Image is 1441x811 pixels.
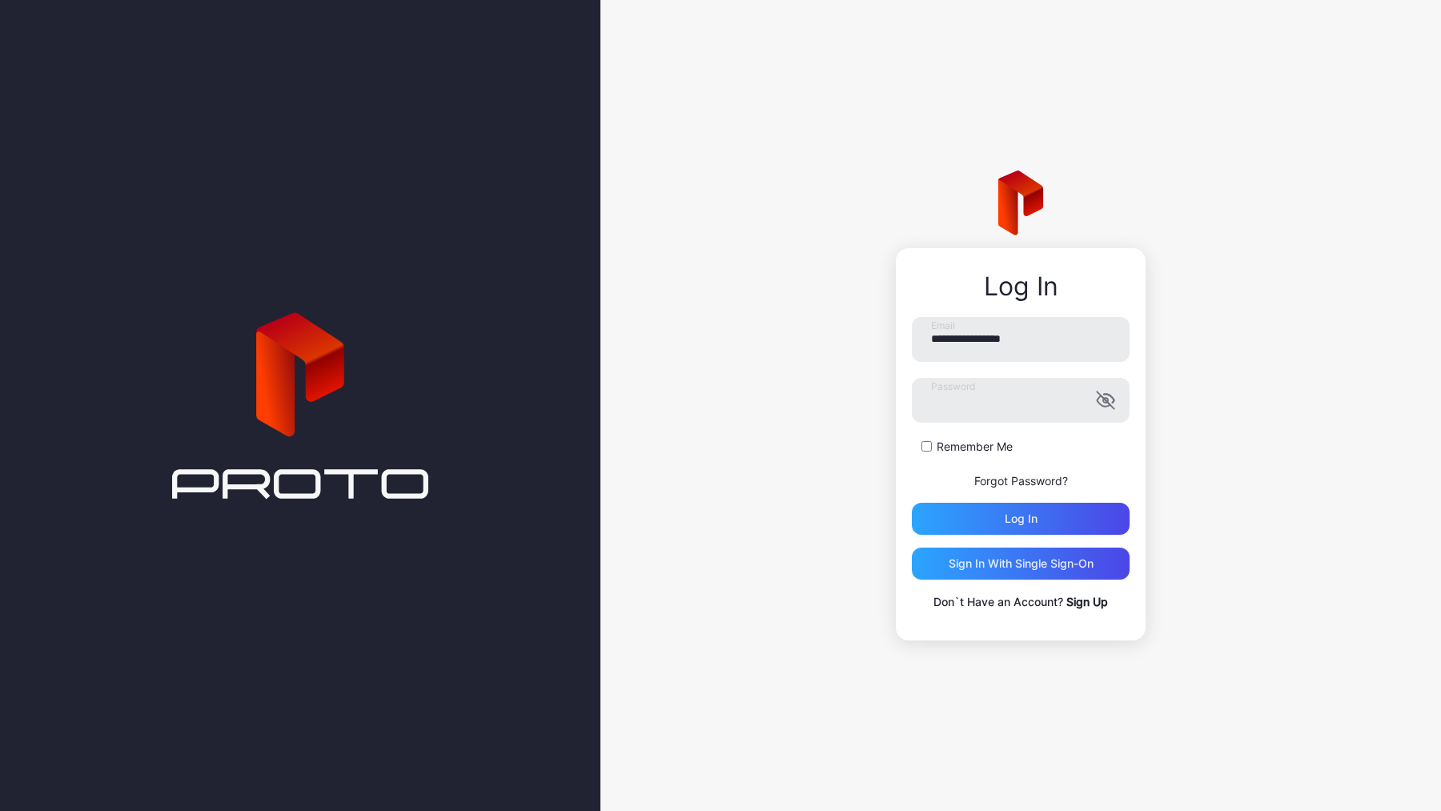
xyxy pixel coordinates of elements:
[1066,595,1108,608] a: Sign Up
[1005,512,1038,525] div: Log in
[1096,391,1115,410] button: Password
[974,474,1068,488] a: Forgot Password?
[912,272,1130,301] div: Log In
[912,378,1130,423] input: Password
[912,592,1130,612] p: Don`t Have an Account?
[949,557,1094,570] div: Sign in With Single Sign-On
[912,317,1130,362] input: Email
[912,503,1130,535] button: Log in
[912,548,1130,580] button: Sign in With Single Sign-On
[937,439,1013,455] label: Remember Me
